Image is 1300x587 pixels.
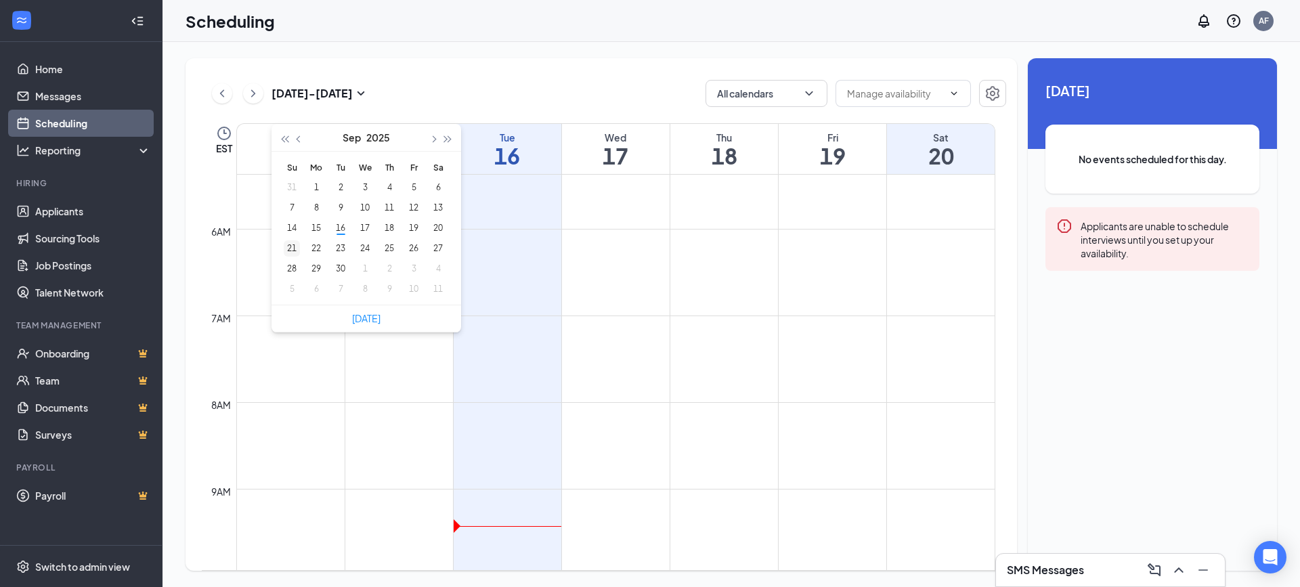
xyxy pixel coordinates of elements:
svg: ChevronLeft [215,85,229,102]
div: Team Management [16,320,148,331]
div: 2 [332,179,349,196]
h3: [DATE] - [DATE] [272,86,353,101]
div: 20 [430,220,446,236]
h1: 17 [562,144,670,167]
a: [DATE] [352,312,381,324]
td: 2025-09-08 [304,198,328,218]
td: 2025-09-28 [280,259,304,279]
a: Job Postings [35,252,151,279]
div: 28 [284,261,300,277]
div: 21 [284,240,300,257]
td: 2025-09-09 [328,198,353,218]
td: 2025-09-29 [304,259,328,279]
div: Hiring [16,177,148,189]
div: 11 [381,200,397,216]
td: 2025-09-17 [353,218,377,238]
a: September 20, 2025 [887,124,995,174]
div: 27 [430,240,446,257]
div: Thu [670,131,778,144]
div: 22 [308,240,324,257]
td: 2025-10-07 [328,279,353,299]
div: 6am [209,224,234,239]
th: Fr [402,157,426,177]
td: 2025-10-10 [402,279,426,299]
svg: QuestionInfo [1226,13,1242,29]
div: Reporting [35,144,152,157]
a: Talent Network [35,279,151,306]
td: 2025-09-14 [280,218,304,238]
svg: ChevronUp [1171,562,1187,578]
td: 2025-09-13 [426,198,450,218]
td: 2025-10-05 [280,279,304,299]
div: 1 [308,179,324,196]
div: Tue [454,131,561,144]
svg: Clock [216,125,232,142]
span: EST [216,142,232,155]
div: 8 [308,200,324,216]
a: OnboardingCrown [35,340,151,367]
div: 18 [381,220,397,236]
td: 2025-09-15 [304,218,328,238]
div: 23 [332,240,349,257]
div: 17 [357,220,373,236]
a: September 18, 2025 [670,124,778,174]
div: 24 [357,240,373,257]
div: 3 [406,261,422,277]
div: 7 [332,281,349,297]
div: 11 [430,281,446,297]
td: 2025-09-05 [402,177,426,198]
a: Applicants [35,198,151,225]
div: Sat [887,131,995,144]
button: Settings [979,80,1006,107]
svg: Settings [984,85,1001,102]
div: 9am [209,484,234,499]
a: September 16, 2025 [454,124,561,174]
svg: Minimize [1195,562,1211,578]
td: 2025-09-24 [353,238,377,259]
div: 31 [284,179,300,196]
a: DocumentsCrown [35,394,151,421]
div: 25 [381,240,397,257]
th: We [353,157,377,177]
div: 6 [430,179,446,196]
span: [DATE] [1045,80,1259,101]
div: 3 [357,179,373,196]
td: 2025-10-06 [304,279,328,299]
td: 2025-09-03 [353,177,377,198]
td: 2025-10-02 [377,259,402,279]
a: Home [35,56,151,83]
td: 2025-09-20 [426,218,450,238]
td: 2025-09-12 [402,198,426,218]
svg: Analysis [16,144,30,157]
a: PayrollCrown [35,482,151,509]
svg: ChevronDown [949,88,959,99]
div: 9 [332,200,349,216]
svg: Collapse [131,14,144,28]
div: 7 [284,200,300,216]
div: 4 [381,179,397,196]
div: 9 [381,281,397,297]
button: ChevronLeft [212,83,232,104]
div: Switch to admin view [35,560,130,573]
div: Payroll [16,462,148,473]
button: ChevronRight [243,83,263,104]
h3: SMS Messages [1007,563,1084,578]
td: 2025-09-11 [377,198,402,218]
th: Th [377,157,402,177]
div: Applicants are unable to schedule interviews until you set up your availability. [1081,218,1249,260]
td: 2025-09-10 [353,198,377,218]
div: 19 [406,220,422,236]
td: 2025-09-19 [402,218,426,238]
div: 10 [357,200,373,216]
div: 26 [406,240,422,257]
div: 1 [357,261,373,277]
a: SurveysCrown [35,421,151,448]
a: TeamCrown [35,367,151,394]
div: 12 [406,200,422,216]
td: 2025-09-23 [328,238,353,259]
button: All calendarsChevronDown [706,80,827,107]
td: 2025-09-04 [377,177,402,198]
div: Open Intercom Messenger [1254,541,1286,573]
a: Messages [35,83,151,110]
